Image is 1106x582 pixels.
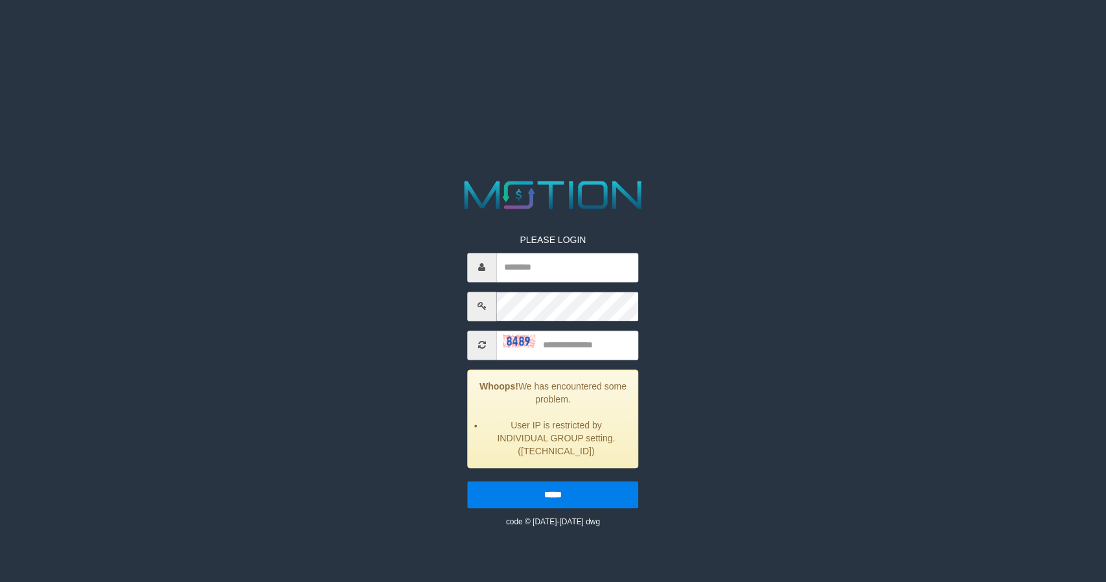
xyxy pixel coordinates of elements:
[456,176,650,214] img: MOTION_logo.png
[484,419,628,458] li: User IP is restricted by INDIVIDUAL GROUP setting. ([TECHNICAL_ID])
[467,233,638,246] p: PLEASE LOGIN
[503,335,535,348] img: captcha
[506,517,600,526] small: code © [DATE]-[DATE] dwg
[479,381,518,391] strong: Whoops!
[467,369,638,468] div: We has encountered some problem.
